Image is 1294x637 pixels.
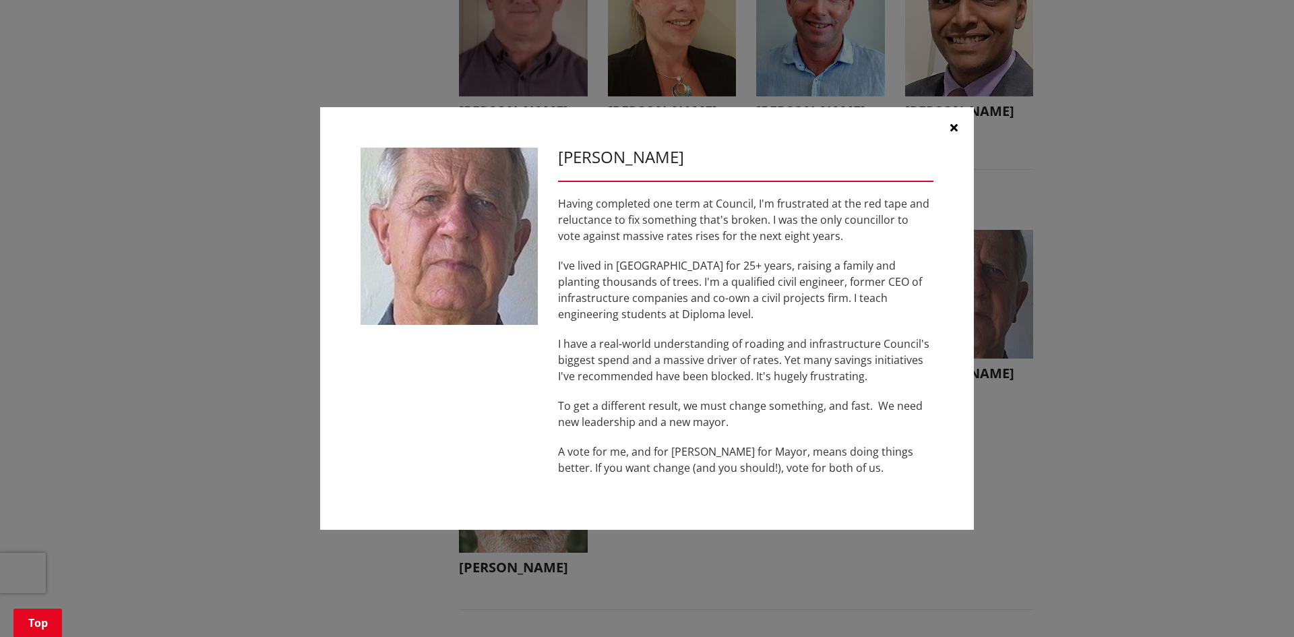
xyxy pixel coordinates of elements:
[558,257,933,322] p: I've lived in [GEOGRAPHIC_DATA] for 25+ years, raising a family and planting thousands of trees. ...
[361,148,538,325] img: WO-W-TW__KEIR_M__PTTJq
[558,148,933,167] h3: [PERSON_NAME]
[558,195,933,244] p: Having completed one term at Council, I'm frustrated at the red tape and reluctance to fix someth...
[558,398,933,430] p: To get a different result, we must change something, and fast. We need new leadership and a new m...
[13,609,62,637] a: Top
[1232,580,1281,629] iframe: Messenger Launcher
[558,444,933,476] p: A vote for me, and for [PERSON_NAME] for Mayor, means doing things better. If you want change (an...
[558,336,933,384] p: I have a real-world understanding of roading and infrastructure Council's biggest spend and a mas...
